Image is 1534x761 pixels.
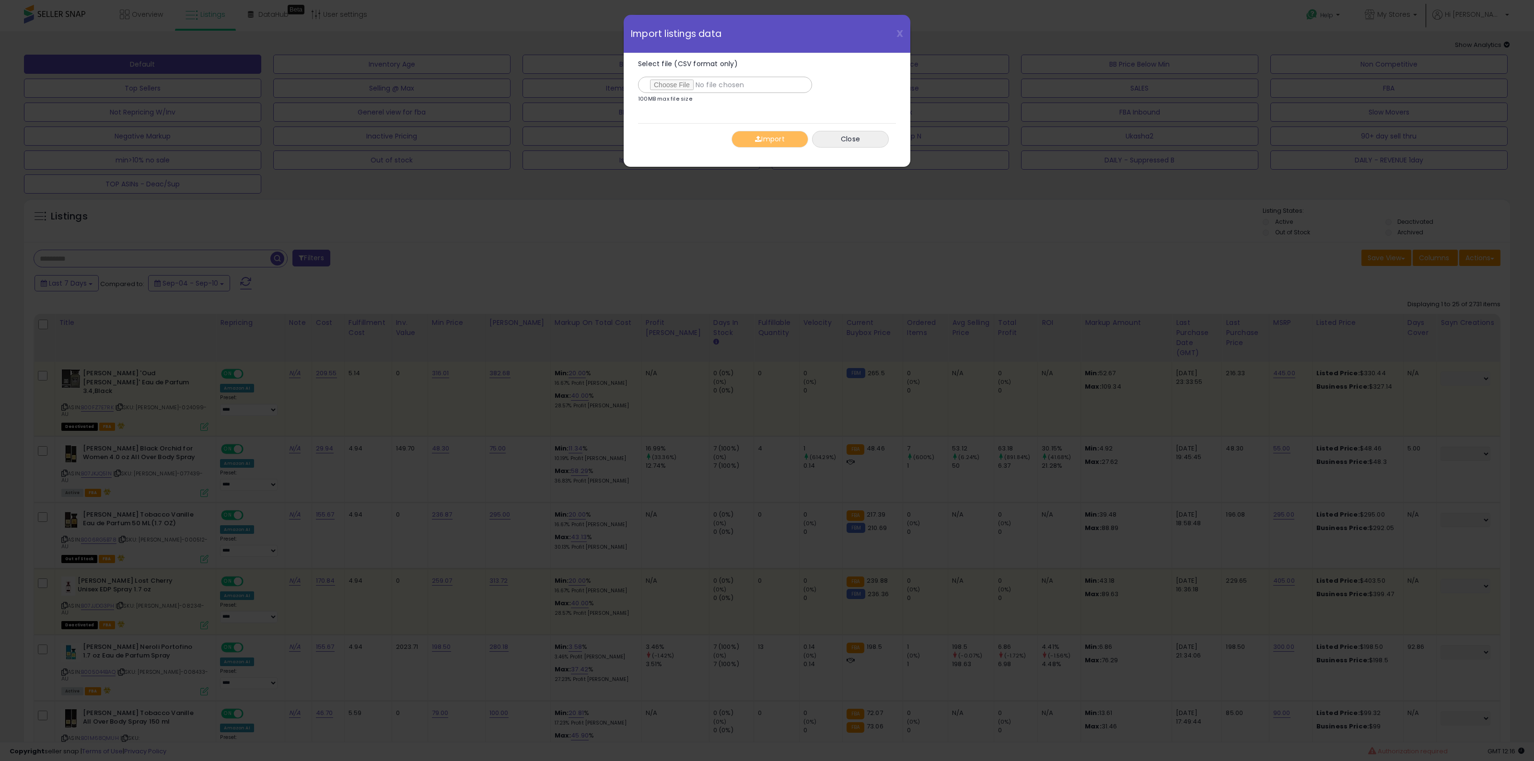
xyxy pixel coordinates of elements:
span: Select file (CSV format only) [638,59,738,69]
button: Import [732,131,808,148]
span: Import listings data [631,29,721,38]
p: 100MB max file size [638,96,692,102]
button: Close [812,131,889,148]
span: X [896,27,903,40]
